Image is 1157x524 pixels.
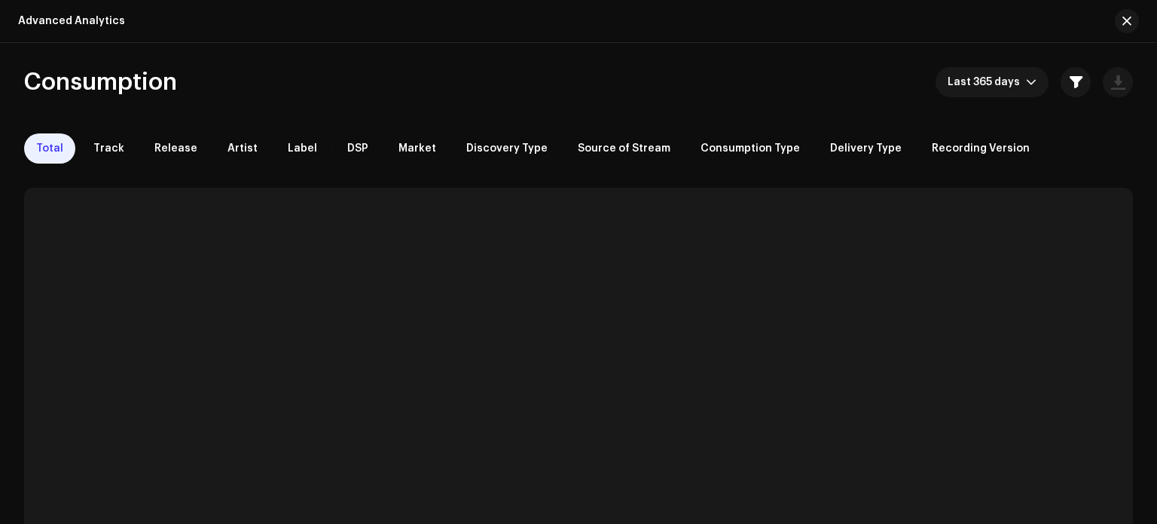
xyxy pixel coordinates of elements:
span: Discovery Type [466,142,548,155]
span: Recording Version [932,142,1030,155]
span: Label [288,142,317,155]
span: Source of Stream [578,142,670,155]
span: Delivery Type [830,142,902,155]
span: DSP [347,142,368,155]
span: Market [398,142,436,155]
span: Artist [227,142,258,155]
div: dropdown trigger [1026,67,1036,97]
span: Last 365 days [948,67,1026,97]
span: Consumption Type [701,142,800,155]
